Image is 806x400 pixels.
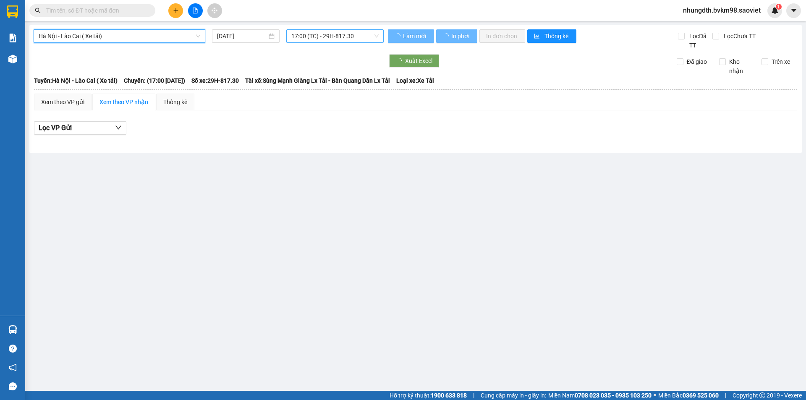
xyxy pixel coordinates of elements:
[39,123,72,133] span: Lọc VP Gửi
[683,57,710,66] span: Đã giao
[9,382,17,390] span: message
[8,325,17,334] img: warehouse-icon
[686,31,712,50] span: Lọc Đã TT
[217,31,267,41] input: 11/10/2025
[534,33,541,40] span: bar-chart
[726,57,755,76] span: Kho nhận
[9,345,17,353] span: question-circle
[473,391,474,400] span: |
[777,4,780,10] span: 1
[771,7,779,14] img: icon-new-feature
[35,8,41,13] span: search
[8,55,17,63] img: warehouse-icon
[390,391,467,400] span: Hỗ trợ kỹ thuật:
[683,392,719,399] strong: 0369 525 060
[39,30,200,42] span: Hà Nội - Lào Cai ( Xe tải)
[168,3,183,18] button: plus
[46,6,145,15] input: Tìm tên, số ĐT hoặc mã đơn
[479,29,525,43] button: In đơn chọn
[575,392,652,399] strong: 0708 023 035 - 0935 103 250
[451,31,471,41] span: In phơi
[548,391,652,400] span: Miền Nam
[124,76,185,85] span: Chuyến: (17:00 [DATE])
[431,392,467,399] strong: 1900 633 818
[720,31,757,41] span: Lọc Chưa TT
[191,76,239,85] span: Số xe: 29H-817.30
[207,3,222,18] button: aim
[188,3,203,18] button: file-add
[192,8,198,13] span: file-add
[291,30,379,42] span: 17:00 (TC) - 29H-817.30
[389,54,439,68] button: Xuất Excel
[395,33,402,39] span: loading
[7,5,18,18] img: logo-vxr
[34,121,126,135] button: Lọc VP Gửi
[34,77,118,84] b: Tuyến: Hà Nội - Lào Cai ( Xe tải)
[776,4,782,10] sup: 1
[8,34,17,42] img: solution-icon
[790,7,798,14] span: caret-down
[9,363,17,371] span: notification
[527,29,576,43] button: bar-chartThống kê
[403,31,427,41] span: Làm mới
[658,391,719,400] span: Miền Bắc
[481,391,546,400] span: Cung cấp máy in - giấy in:
[544,31,570,41] span: Thống kê
[173,8,179,13] span: plus
[725,391,726,400] span: |
[245,76,390,85] span: Tài xế: Sùng Mạnh Giàng Lx Tải - Bàn Quang Dần Lx Tải
[654,394,656,397] span: ⚪️
[41,97,84,107] div: Xem theo VP gửi
[212,8,217,13] span: aim
[436,29,477,43] button: In phơi
[163,97,187,107] div: Thống kê
[676,5,767,16] span: nhungdth.bvkm98.saoviet
[786,3,801,18] button: caret-down
[768,57,793,66] span: Trên xe
[115,124,122,131] span: down
[443,33,450,39] span: loading
[396,76,434,85] span: Loại xe: Xe Tải
[99,97,148,107] div: Xem theo VP nhận
[388,29,434,43] button: Làm mới
[759,392,765,398] span: copyright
